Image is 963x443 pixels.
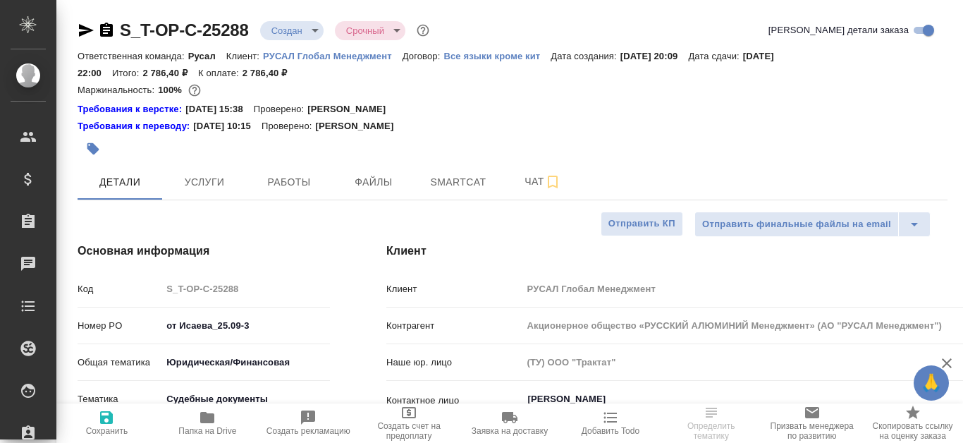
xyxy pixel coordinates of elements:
[78,119,193,133] a: Требования к переводу:
[78,102,185,116] a: Требования к верстке:
[263,51,403,61] p: РУСАЛ Глобал Менеджмент
[414,21,432,40] button: Доп статусы указывают на важность/срочность заказа
[367,421,451,441] span: Создать счет на предоплату
[78,319,161,333] p: Номер PO
[185,102,254,116] p: [DATE] 15:38
[509,173,577,190] span: Чат
[193,119,262,133] p: [DATE] 10:15
[161,315,330,336] input: ✎ Введи что-нибудь
[178,426,236,436] span: Папка на Drive
[694,212,931,237] div: split button
[157,403,258,443] button: Папка на Drive
[185,81,204,99] button: 0.00 RUB;
[386,282,522,296] p: Клиент
[307,102,396,116] p: [PERSON_NAME]
[262,119,316,133] p: Проверено:
[702,217,891,233] span: Отправить финальные файлы на email
[78,119,193,133] div: Нажми, чтобы открыть папку с инструкцией
[198,68,243,78] p: К оплате:
[386,394,522,408] p: Контактное лицо
[254,102,308,116] p: Проверено:
[161,387,330,411] div: Судебные документы
[78,102,185,116] div: Нажми, чтобы открыть папку с инструкцией
[78,133,109,164] button: Добавить тэг
[78,85,158,95] p: Маржинальность:
[161,279,330,299] input: Пустое поле
[669,421,753,441] span: Определить тематику
[768,23,909,37] span: [PERSON_NAME] детали заказа
[315,119,404,133] p: [PERSON_NAME]
[770,421,854,441] span: Призвать менеджера по развитию
[335,21,405,40] div: Создан
[171,174,238,191] span: Услуги
[560,403,661,443] button: Добавить Todo
[386,319,522,333] p: Контрагент
[601,212,683,236] button: Отправить КП
[551,51,620,61] p: Дата создания:
[86,174,154,191] span: Детали
[661,403,761,443] button: Определить тематику
[260,21,324,40] div: Создан
[78,356,161,370] p: Общая тематика
[424,174,492,191] span: Smartcat
[266,426,350,436] span: Создать рекламацию
[443,51,551,61] p: Все языки кроме кит
[862,403,963,443] button: Скопировать ссылку на оценку заказа
[255,174,323,191] span: Работы
[761,403,862,443] button: Призвать менеджера по развитию
[120,20,249,40] a: S_T-OP-C-25288
[158,85,185,95] p: 100%
[608,216,675,232] span: Отправить КП
[688,51,742,61] p: Дата сдачи:
[919,368,943,398] span: 🙏
[443,49,551,61] a: Все языки кроме кит
[98,22,115,39] button: Скопировать ссылку
[258,403,359,443] button: Создать рекламацию
[386,356,522,370] p: Наше юр. лицо
[582,426,639,436] span: Добавить Todo
[86,426,128,436] span: Сохранить
[620,51,689,61] p: [DATE] 20:09
[226,51,263,61] p: Клиент:
[78,243,330,260] h4: Основная информация
[267,25,307,37] button: Создан
[78,392,161,406] p: Тематика
[403,51,444,61] p: Договор:
[78,22,94,39] button: Скопировать ссылку для ЯМессенджера
[342,25,388,37] button: Срочный
[386,243,947,260] h4: Клиент
[161,351,330,375] div: Юридическая/Финансовая
[78,282,161,296] p: Код
[112,68,142,78] p: Итого:
[188,51,226,61] p: Русал
[544,174,561,190] svg: Подписаться
[871,421,955,441] span: Скопировать ссылку на оценку заказа
[243,68,298,78] p: 2 786,40 ₽
[359,403,460,443] button: Создать счет на предоплату
[340,174,407,191] span: Файлы
[914,365,949,401] button: 🙏
[142,68,198,78] p: 2 786,40 ₽
[694,212,899,237] button: Отправить финальные файлы на email
[472,426,548,436] span: Заявка на доставку
[263,49,403,61] a: РУСАЛ Глобал Менеджмент
[78,51,188,61] p: Ответственная команда:
[56,403,157,443] button: Сохранить
[460,403,560,443] button: Заявка на доставку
